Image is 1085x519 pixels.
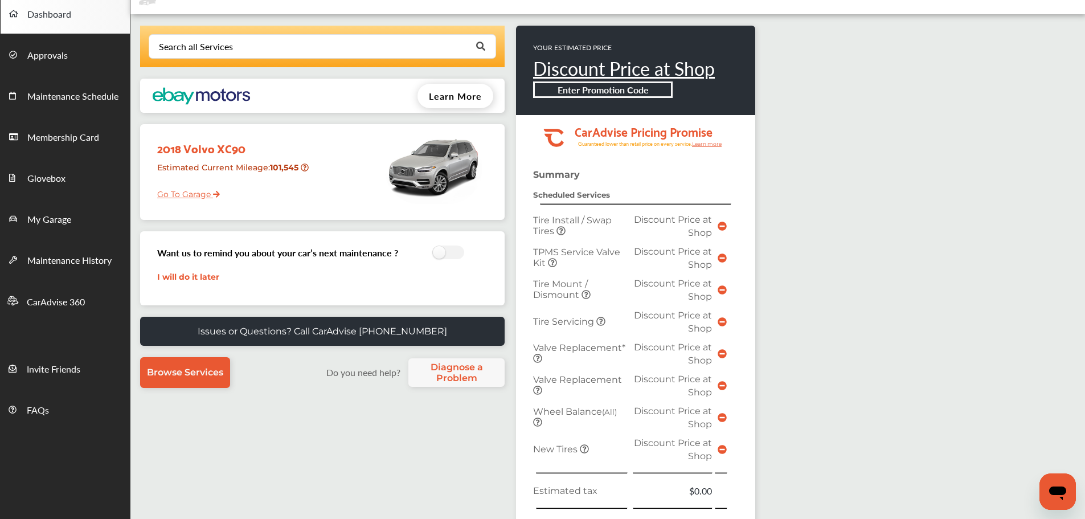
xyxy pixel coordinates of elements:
a: Browse Services [140,357,230,388]
b: Enter Promotion Code [558,83,649,96]
div: Estimated Current Mileage : [149,158,316,187]
span: Maintenance History [27,254,112,268]
span: Membership Card [27,130,99,145]
p: Issues or Questions? Call CarAdvise [PHONE_NUMBER] [198,326,447,337]
span: Tire Servicing [533,316,596,327]
span: New Tires [533,444,580,455]
a: Diagnose a Problem [408,358,505,387]
iframe: Button to launch messaging window [1039,473,1076,510]
span: Browse Services [147,367,223,378]
span: Discount Price at Shop [634,374,712,398]
span: Discount Price at Shop [634,246,712,270]
span: Discount Price at Shop [634,406,712,430]
a: Glovebox [1,157,130,198]
span: Approvals [27,48,68,63]
strong: Scheduled Services [533,190,610,199]
a: Membership Card [1,116,130,157]
span: Maintenance Schedule [27,89,118,104]
a: Approvals [1,34,130,75]
span: TPMS Service Valve Kit [533,247,620,268]
a: Maintenance History [1,239,130,280]
a: My Garage [1,198,130,239]
span: Discount Price at Shop [634,278,712,302]
span: Diagnose a Problem [414,362,499,383]
tspan: CarAdvise Pricing Promise [575,121,713,141]
span: Discount Price at Shop [634,438,712,461]
label: Do you need help? [321,366,406,379]
td: $0.00 [630,481,715,500]
h3: Want us to remind you about your car’s next maintenance ? [157,246,398,259]
a: Discount Price at Shop [533,55,715,81]
a: I will do it later [157,272,219,282]
span: Glovebox [27,171,65,186]
span: Wheel Balance [533,406,617,417]
a: Maintenance Schedule [1,75,130,116]
a: Issues or Questions? Call CarAdvise [PHONE_NUMBER] [140,317,505,346]
a: Go To Garage [149,181,220,202]
span: Learn More [429,89,482,103]
span: Discount Price at Shop [634,342,712,366]
tspan: Guaranteed lower than retail price on every service. [578,140,692,148]
span: Valve Replacement [533,374,622,385]
span: Discount Price at Shop [634,214,712,238]
strong: Summary [533,169,580,180]
span: Valve Replacement* [533,342,625,353]
img: mobile_12369_st0640_046.jpg [385,130,482,204]
span: Dashboard [27,7,71,22]
span: CarAdvise 360 [27,295,85,310]
tspan: Learn more [692,141,722,147]
small: (All) [602,407,617,416]
span: Tire Install / Swap Tires [533,215,612,236]
p: YOUR ESTIMATED PRICE [533,43,715,52]
div: 2018 Volvo XC90 [149,130,316,158]
span: FAQs [27,403,49,418]
span: Tire Mount / Dismount [533,279,588,300]
span: Discount Price at Shop [634,310,712,334]
div: Search all Services [159,42,233,51]
span: Invite Friends [27,362,80,377]
td: Estimated tax [530,481,630,500]
span: My Garage [27,212,71,227]
strong: 101,545 [270,162,301,173]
